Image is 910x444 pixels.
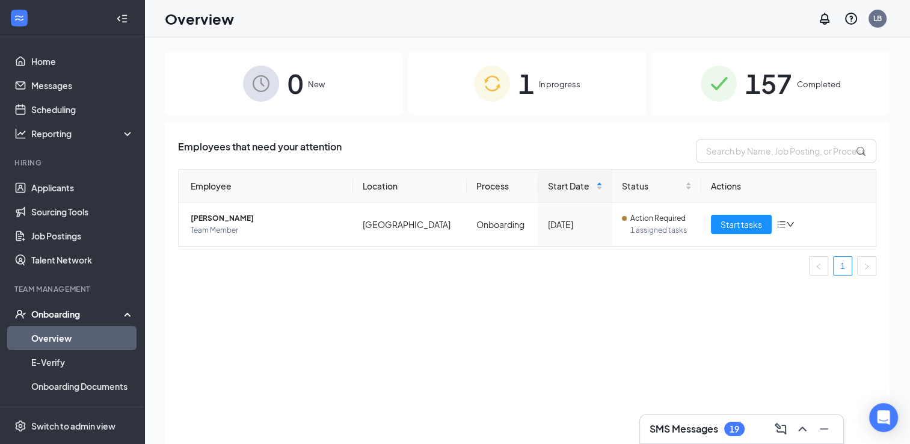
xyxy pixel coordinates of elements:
th: Location [353,170,467,203]
a: Onboarding Documents [31,374,134,398]
li: Previous Page [809,256,828,276]
svg: Settings [14,420,26,432]
span: [PERSON_NAME] [191,212,343,224]
th: Process [467,170,538,203]
div: 19 [730,424,739,434]
td: [GEOGRAPHIC_DATA] [353,203,467,246]
li: Next Page [857,256,876,276]
a: Activity log [31,398,134,422]
svg: Notifications [817,11,832,26]
div: Switch to admin view [31,420,115,432]
span: Start tasks [721,218,762,231]
span: 0 [287,63,303,104]
h1: Overview [165,8,234,29]
a: Home [31,49,134,73]
input: Search by Name, Job Posting, or Process [696,139,876,163]
span: left [815,263,822,270]
div: Onboarding [31,308,124,320]
svg: Minimize [817,422,831,436]
span: Status [622,179,683,193]
span: bars [776,220,786,229]
svg: QuestionInfo [844,11,858,26]
a: Applicants [31,176,134,200]
button: Start tasks [711,215,772,234]
span: New [308,78,325,90]
button: ComposeMessage [771,419,790,439]
div: Reporting [31,128,135,140]
span: down [786,220,795,229]
svg: ChevronUp [795,422,810,436]
div: Open Intercom Messenger [869,403,898,432]
span: Employees that need your attention [178,139,342,163]
svg: Collapse [116,13,128,25]
svg: ComposeMessage [773,422,788,436]
li: 1 [833,256,852,276]
a: Talent Network [31,248,134,272]
button: left [809,256,828,276]
div: Hiring [14,158,132,168]
span: Completed [797,78,841,90]
span: 1 [518,63,534,104]
a: E-Verify [31,350,134,374]
a: Scheduling [31,97,134,122]
svg: UserCheck [14,308,26,320]
span: In progress [539,78,580,90]
h3: SMS Messages [650,422,718,436]
svg: Analysis [14,128,26,140]
span: 1 assigned tasks [630,224,692,236]
button: Minimize [814,419,834,439]
a: 1 [834,257,852,275]
td: Onboarding [467,203,538,246]
a: Sourcing Tools [31,200,134,224]
a: Job Postings [31,224,134,248]
div: Team Management [14,284,132,294]
th: Status [612,170,702,203]
span: Start Date [548,179,594,193]
th: Actions [701,170,876,203]
div: LB [873,13,882,23]
div: [DATE] [548,218,603,231]
svg: WorkstreamLogo [13,12,25,24]
span: 157 [745,63,792,104]
a: Overview [31,326,134,350]
button: ChevronUp [793,419,812,439]
a: Messages [31,73,134,97]
span: Team Member [191,224,343,236]
th: Employee [179,170,353,203]
button: right [857,256,876,276]
span: right [863,263,870,270]
span: Action Required [630,212,686,224]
